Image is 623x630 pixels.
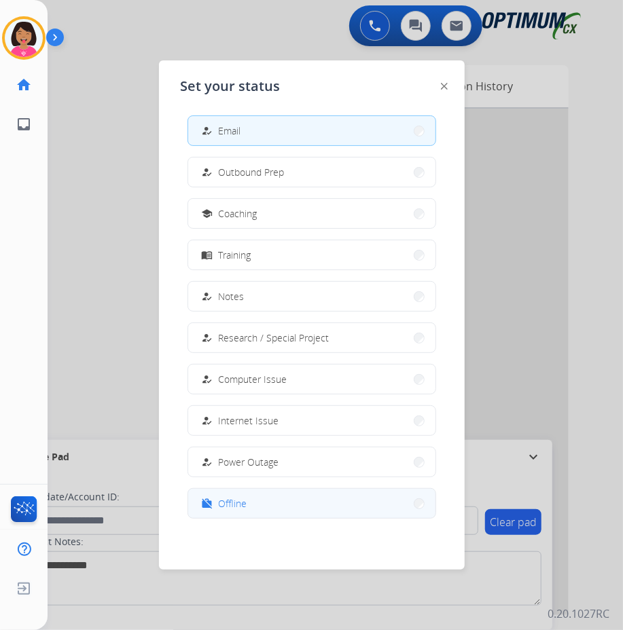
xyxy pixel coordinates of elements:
[219,496,247,511] span: Offline
[219,206,257,221] span: Coaching
[188,116,435,145] button: Email
[201,498,213,509] mat-icon: work_off
[219,413,279,428] span: Internet Issue
[201,456,213,468] mat-icon: how_to_reg
[201,332,213,344] mat-icon: how_to_reg
[201,249,213,261] mat-icon: menu_book
[188,406,435,435] button: Internet Issue
[219,124,241,138] span: Email
[188,282,435,311] button: Notes
[188,447,435,477] button: Power Outage
[5,19,43,57] img: avatar
[188,199,435,228] button: Coaching
[16,77,32,93] mat-icon: home
[219,248,251,262] span: Training
[219,165,285,179] span: Outbound Prep
[548,606,609,622] p: 0.20.1027RC
[188,240,435,270] button: Training
[188,157,435,187] button: Outbound Prep
[16,116,32,132] mat-icon: inbox
[201,125,213,136] mat-icon: how_to_reg
[188,365,435,394] button: Computer Issue
[201,291,213,302] mat-icon: how_to_reg
[219,331,330,345] span: Research / Special Project
[201,166,213,178] mat-icon: how_to_reg
[181,77,281,96] span: Set your status
[201,415,213,426] mat-icon: how_to_reg
[188,489,435,518] button: Offline
[441,83,448,90] img: close-button
[219,372,287,386] span: Computer Issue
[201,373,213,385] mat-icon: how_to_reg
[188,323,435,352] button: Research / Special Project
[219,289,245,303] span: Notes
[219,455,279,469] span: Power Outage
[201,208,213,219] mat-icon: school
